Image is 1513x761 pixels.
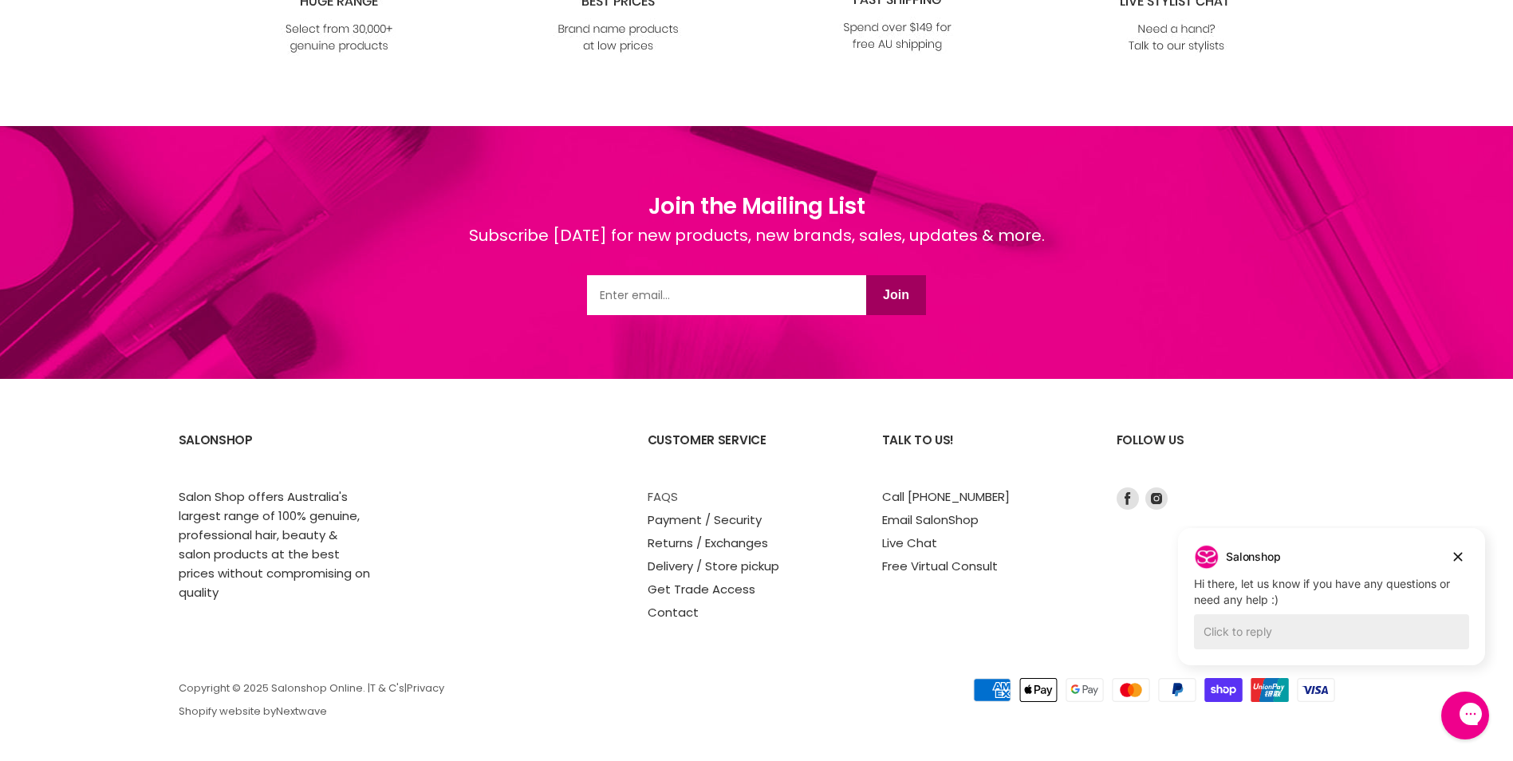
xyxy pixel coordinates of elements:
[1166,526,1497,689] iframe: Gorgias live chat campaigns
[1117,420,1335,487] h2: Follow us
[866,275,926,315] button: Join
[648,558,779,574] a: Delivery / Store pickup
[407,680,444,696] a: Privacy
[648,420,850,487] h2: Customer Service
[179,420,381,487] h2: SalonShop
[648,581,755,597] a: Get Trade Access
[370,680,404,696] a: T & C's
[469,190,1045,223] h1: Join the Mailing List
[1433,686,1497,745] iframe: Gorgias live chat messenger
[276,704,327,719] a: Nextwave
[882,488,1010,505] a: Call [PHONE_NUMBER]
[882,420,1085,487] h2: Talk to us!
[179,683,863,719] p: Copyright © 2025 Salonshop Online. | | Shopify website by
[882,511,979,528] a: Email SalonShop
[882,534,937,551] a: Live Chat
[648,488,678,505] a: FAQS
[648,511,762,528] a: Payment / Security
[587,275,866,315] input: Email
[469,223,1045,275] div: Subscribe [DATE] for new products, new brands, sales, updates & more.
[882,558,998,574] a: Free Virtual Consult
[179,487,370,602] p: Salon Shop offers Australia's largest range of 100% genuine, professional hair, beauty & salon pr...
[648,604,699,621] a: Contact
[648,534,768,551] a: Returns / Exchanges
